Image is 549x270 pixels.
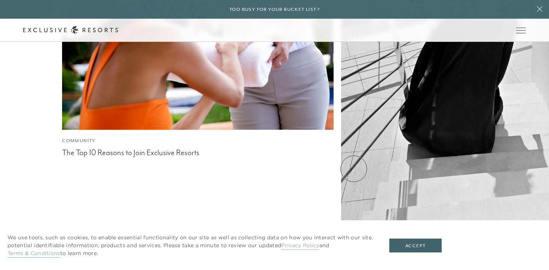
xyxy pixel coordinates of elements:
[281,242,319,250] a: Privacy Policy
[516,28,526,33] button: Open navigation
[7,234,374,257] p: We use tools, such as cookies, to enable essential functionality on our site as well as collectin...
[62,137,334,144] div: Community
[229,6,320,13] h6: Too busy for your bucket list?
[389,239,442,253] button: Accept
[62,146,334,157] div: The Top 10 Reasons to Join Exclusive Resorts
[7,250,60,258] a: Terms & Conditions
